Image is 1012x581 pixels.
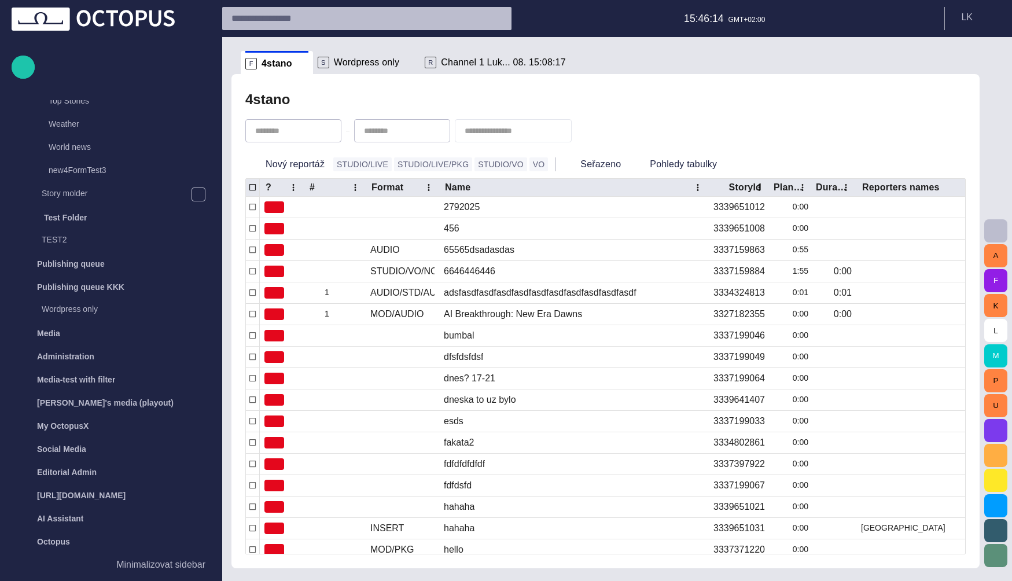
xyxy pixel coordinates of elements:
div: dnes? 17-21 [444,372,495,385]
div: 3337159863 [713,244,765,256]
p: Test Folder [44,212,87,223]
p: Publishing queue [37,258,105,270]
div: RChannel 1 Luk... 08. 15:08:17 [420,51,576,74]
div: STUDIO/VO/NOTE [370,265,435,278]
div: 2792025 [444,201,480,214]
div: hello [444,543,463,556]
div: AI Breakthrough: New Era Dawns [444,308,582,321]
button: U [984,394,1007,417]
p: Social Media [37,443,86,455]
div: 0:00 [774,368,808,389]
div: AUDIO [370,244,400,256]
p: Publishing queue KKK [37,281,124,293]
div: 1 [308,282,361,303]
div: fdfdsfd [444,479,472,492]
p: 15:46:14 [684,11,724,26]
div: 3337199064 [713,372,765,385]
div: # [310,182,315,193]
p: Top Stories [49,95,210,106]
button: Plan dur column menu [794,179,811,196]
button: K [984,294,1007,317]
div: 0:00 [774,432,808,453]
div: fdfdfdfdfdf [444,458,485,470]
div: Reporters names [862,182,940,193]
button: Pohledy tabulky [630,154,737,175]
p: Wordpress only [42,303,210,315]
div: Name [445,182,470,193]
p: [URL][DOMAIN_NAME] [37,490,126,501]
div: MOD/AUDIO [370,308,424,321]
p: Weather [49,118,210,130]
div: 3334802861 [713,436,765,449]
div: 3337199046 [713,329,765,342]
div: Story molder [19,183,210,206]
p: L K [961,10,973,24]
h2: 4stano [245,91,290,108]
p: Minimalizovat sidebar [116,558,205,572]
div: fakata2 [444,436,474,449]
div: 3337199067 [713,479,765,492]
button: F [984,269,1007,292]
p: new4FormTest3 [49,164,210,176]
div: 0:00 [774,518,808,539]
p: AI Assistant [37,513,83,524]
p: F [245,58,257,69]
button: M [984,344,1007,367]
div: Wordpress only [19,299,210,322]
div: Format [371,182,403,193]
div: 3337397922 [713,458,765,470]
span: 4stano [262,58,292,69]
div: AI Assistant [12,507,210,530]
div: AUDIO/STD/AUDIO [370,286,435,299]
p: My OctopusX [37,420,89,432]
div: 3337371220 [713,543,765,556]
div: esds [444,415,463,428]
div: SWordpress only [313,51,421,74]
p: [PERSON_NAME]'s media (playout) [37,397,174,409]
button: P [984,369,1007,392]
div: 0:00 [774,325,808,346]
div: 0:00 [774,497,808,517]
div: hahaha [444,522,474,535]
button: # column menu [347,179,363,196]
div: 0:01 [834,286,852,299]
div: [URL][DOMAIN_NAME] [12,484,210,507]
button: Name column menu [690,179,706,196]
div: 1:55 [774,261,808,282]
div: dfsfdsfdsf [444,351,483,363]
div: F4stano [241,51,313,74]
div: Duration [816,182,848,193]
div: INSERT [370,522,404,535]
button: Seřazeno [560,154,625,175]
button: Format column menu [421,179,437,196]
div: Media-test with filter [12,368,210,391]
div: bumbal [444,329,474,342]
div: MOD/PKG [370,543,414,556]
div: Publishing queue [12,252,210,275]
div: 0:00 [774,218,808,239]
div: 456 [444,222,459,235]
div: Octopus [12,530,210,553]
div: 0:00 [774,389,808,410]
div: Plan dur [774,182,805,193]
div: TEST2 [19,229,210,252]
button: Minimalizovat sidebar [12,553,210,576]
div: 3334324813 [713,286,765,299]
button: VO [529,157,549,171]
p: Administration [37,351,94,362]
p: S [318,57,329,68]
p: R [425,57,436,68]
p: Editorial Admin [37,466,97,478]
div: Fairfield [861,518,980,539]
div: 3337199033 [713,415,765,428]
button: Duration column menu [838,179,854,196]
div: 3339651012 [713,201,765,214]
div: 3337199049 [713,351,765,363]
button: StoryId column menu [751,179,767,196]
div: ? [266,182,271,193]
div: 0:00 [834,308,852,321]
div: 0:00 [774,539,808,560]
button: L [984,319,1007,342]
button: ? column menu [285,179,301,196]
div: 3337159884 [713,265,765,278]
